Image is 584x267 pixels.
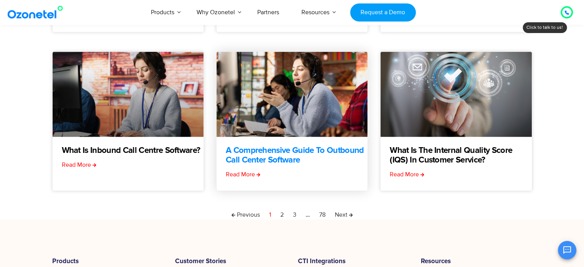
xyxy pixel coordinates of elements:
[175,258,286,265] h6: Customer Stories
[390,170,424,179] a: Read more about What is the Internal Quality Score (IQS) in Customer Service?
[226,146,367,165] a: A Comprehensive Guide to Outbound Call Center Software
[62,146,200,156] a: What Is Inbound Call Centre Software?
[558,241,576,259] button: Open chat
[335,210,353,219] a: Next
[306,211,310,219] span: …
[293,210,296,219] a: 3
[421,258,532,265] h6: Resources
[280,210,284,219] a: 2
[62,160,96,169] a: Read more about What Is Inbound Call Centre Software?
[269,211,271,219] span: 1
[226,170,260,179] a: Read more about A Comprehensive Guide to Outbound Call Center Software
[350,3,416,22] a: Request a Demo
[232,211,260,219] span: Previous
[319,210,326,219] a: 78
[52,210,532,219] nav: Pagination
[52,258,164,265] h6: Products
[298,258,409,265] h6: CTI Integrations
[390,146,531,165] a: What is the Internal Quality Score (IQS) in Customer Service?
